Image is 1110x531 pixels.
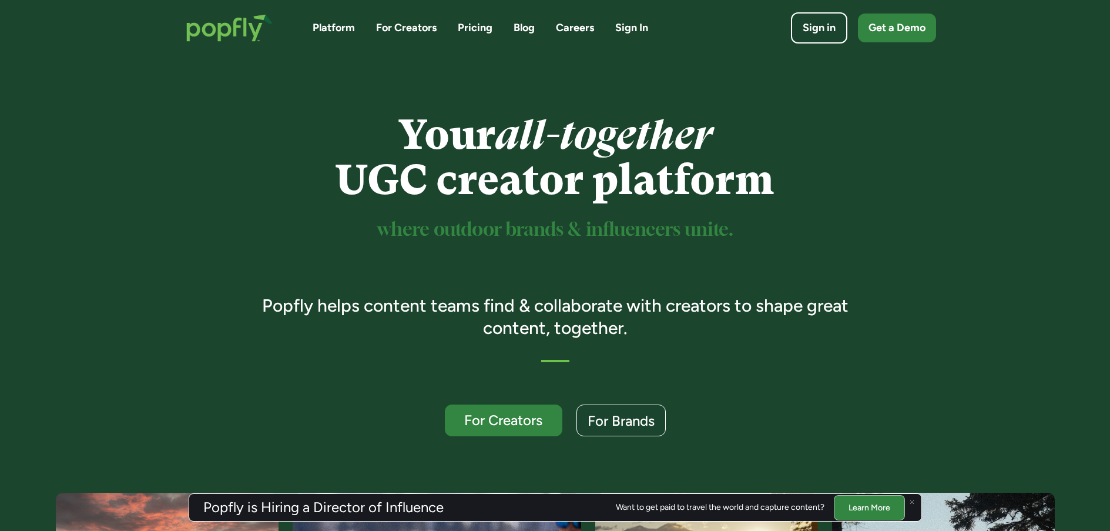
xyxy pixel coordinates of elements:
[868,21,925,35] div: Get a Demo
[376,21,437,35] a: For Creators
[245,112,865,203] h1: Your UGC creator platform
[377,221,733,239] sup: where outdoor brands & influencers unite.
[203,500,444,515] h3: Popfly is Hiring a Director of Influence
[458,21,492,35] a: Pricing
[445,405,562,436] a: For Creators
[616,503,824,512] div: Want to get paid to travel the world and capture content?
[556,21,594,35] a: Careers
[455,413,552,428] div: For Creators
[175,2,284,54] a: home
[803,21,836,35] div: Sign in
[791,12,847,44] a: Sign in
[514,21,535,35] a: Blog
[834,495,905,520] a: Learn More
[588,413,655,428] div: For Brands
[313,21,355,35] a: Platform
[858,14,936,42] a: Get a Demo
[576,405,666,436] a: For Brands
[495,111,712,159] em: all-together
[615,21,648,35] a: Sign In
[245,295,865,339] h3: Popfly helps content teams find & collaborate with creators to shape great content, together.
